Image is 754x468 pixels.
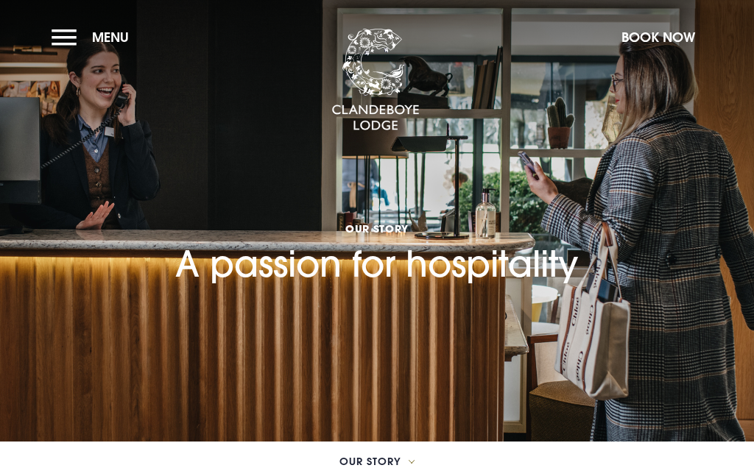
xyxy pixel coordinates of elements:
[92,29,129,46] span: Menu
[339,456,401,467] span: Our Story
[614,21,702,53] button: Book Now
[175,163,579,286] h1: A passion for hospitality
[52,21,136,53] button: Menu
[175,221,579,235] span: Our Story
[331,29,420,132] img: Clandeboye Lodge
